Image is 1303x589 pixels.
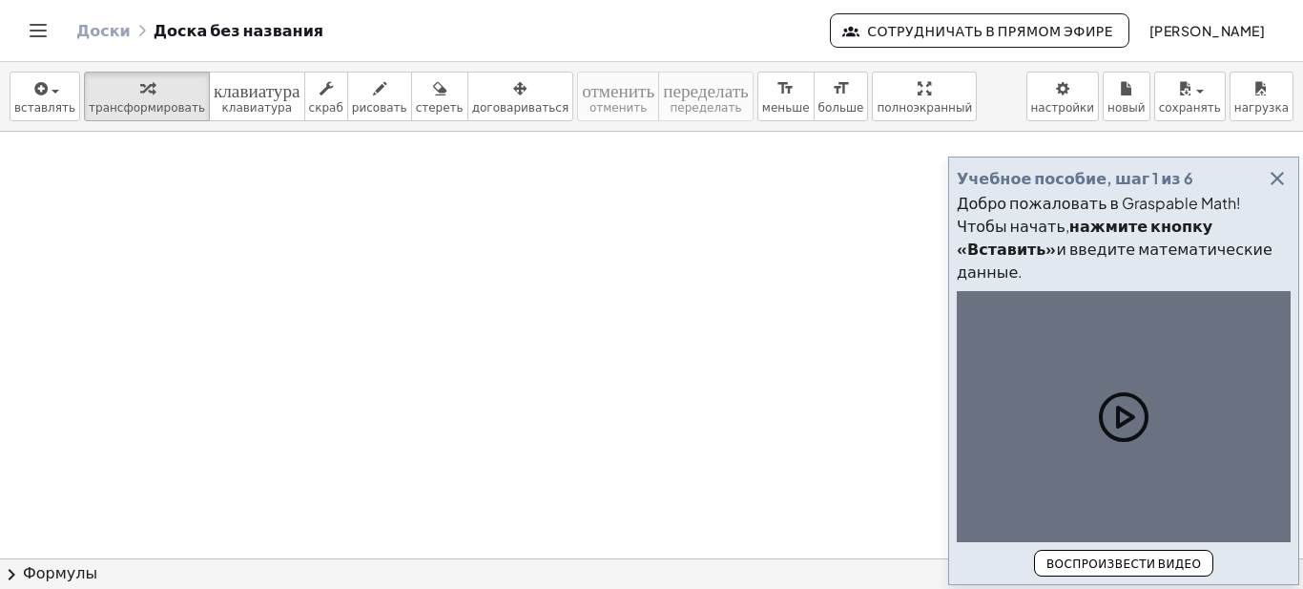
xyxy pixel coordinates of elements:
font: трансформировать [89,101,205,115]
font: настройки [1031,101,1095,115]
button: отменитьотменить [577,72,659,121]
button: переделатьпеределать [658,72,754,121]
font: сохранять [1159,101,1221,115]
font: больше [818,101,864,115]
font: рисовать [352,101,407,115]
font: Сотрудничать в прямом эфире [867,22,1113,39]
font: [PERSON_NAME] [1149,22,1265,39]
button: клавиатураклавиатура [209,72,305,121]
font: Добро пожаловать в Graspable Math! Чтобы начать, [957,193,1241,236]
font: полноэкранный [877,101,972,115]
button: Переключить навигацию [23,15,53,46]
a: Доски [76,21,131,40]
button: нагрузка [1230,72,1293,121]
font: Доски [76,20,131,40]
button: настройки [1026,72,1100,121]
button: сохранять [1154,72,1226,121]
font: и введите математические данные. [957,239,1272,282]
font: скраб [309,101,343,115]
font: переделать [663,79,749,97]
font: отменить [589,101,647,115]
button: новый [1103,72,1150,121]
button: договариваться [467,72,573,121]
font: переделать [671,101,742,115]
button: рисовать [347,72,412,121]
font: договариваться [472,101,569,115]
button: Воспроизвести видео [1034,550,1214,577]
font: Формулы [23,564,97,582]
font: format_size [832,79,850,97]
button: format_sizeменьше [757,72,815,121]
font: Воспроизвести видео [1046,557,1202,571]
button: [PERSON_NAME] [1133,13,1280,48]
font: новый [1107,101,1146,115]
font: стереть [416,101,464,115]
button: format_sizeбольше [814,72,869,121]
button: Сотрудничать в прямом эфире [830,13,1129,48]
button: трансформировать [84,72,210,121]
button: полноэкранный [872,72,977,121]
button: стереть [411,72,468,121]
font: Учебное пособие, шаг 1 из 6 [957,168,1193,188]
button: скраб [304,72,348,121]
font: format_size [776,79,795,97]
font: вставлять [14,101,75,115]
font: нагрузка [1234,101,1289,115]
font: отменить [582,79,654,97]
font: нажмите кнопку «Вставить» [957,216,1212,259]
font: клавиатура [214,79,300,97]
font: клавиатура [221,101,292,115]
font: меньше [762,101,810,115]
button: вставлять [10,72,80,121]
